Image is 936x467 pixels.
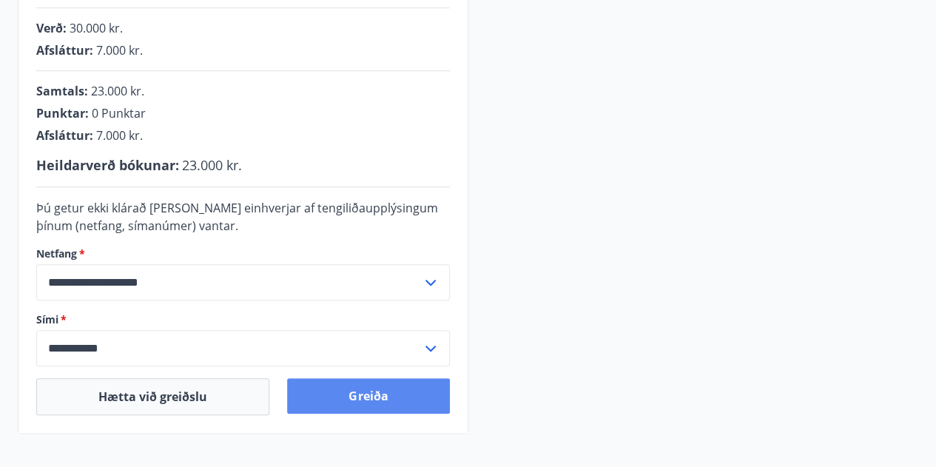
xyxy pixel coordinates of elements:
[36,83,88,99] span: Samtals :
[36,156,179,174] span: Heildarverð bókunar :
[70,20,123,36] span: 30.000 kr.
[36,378,269,415] button: Hætta við greiðslu
[36,42,93,58] span: Afsláttur :
[96,127,143,144] span: 7.000 kr.
[36,127,93,144] span: Afsláttur :
[36,312,450,327] label: Sími
[182,156,242,174] span: 23.000 kr.
[91,83,144,99] span: 23.000 kr.
[36,246,450,261] label: Netfang
[36,105,89,121] span: Punktar :
[92,105,146,121] span: 0 Punktar
[36,200,438,234] span: Þú getur ekki klárað [PERSON_NAME] einhverjar af tengiliðaupplýsingum þínum (netfang, símanúmer) ...
[287,378,449,414] button: Greiða
[96,42,143,58] span: 7.000 kr.
[36,20,67,36] span: Verð :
